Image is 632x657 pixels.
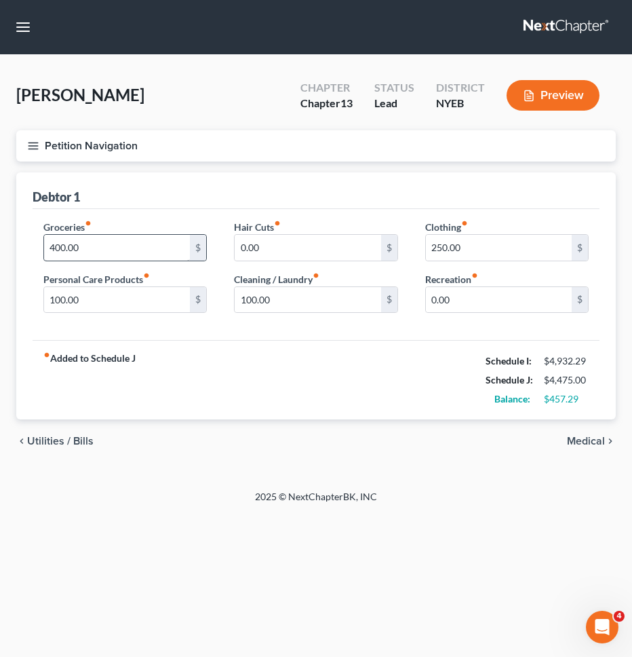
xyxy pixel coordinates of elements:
[16,130,616,162] button: Petition Navigation
[44,235,190,261] input: --
[614,611,625,622] span: 4
[234,272,319,286] label: Cleaning / Laundry
[374,96,414,111] div: Lead
[234,220,281,234] label: Hair Cuts
[544,392,589,406] div: $457.29
[425,220,468,234] label: Clothing
[381,287,397,313] div: $
[43,220,92,234] label: Groceries
[44,287,190,313] input: --
[43,352,136,409] strong: Added to Schedule J
[16,436,27,447] i: chevron_left
[605,436,616,447] i: chevron_right
[544,354,589,368] div: $4,932.29
[43,272,150,286] label: Personal Care Products
[567,436,605,447] span: Medical
[190,287,206,313] div: $
[313,272,319,279] i: fiber_manual_record
[300,96,353,111] div: Chapter
[426,287,572,313] input: --
[486,355,532,367] strong: Schedule I:
[16,436,94,447] button: chevron_left Utilities / Bills
[586,611,618,643] iframe: Intercom live chat
[33,189,80,205] div: Debtor 1
[143,272,150,279] i: fiber_manual_record
[340,96,353,109] span: 13
[381,235,397,261] div: $
[425,272,478,286] label: Recreation
[572,235,588,261] div: $
[507,80,599,111] button: Preview
[436,80,485,96] div: District
[436,96,485,111] div: NYEB
[43,352,50,358] i: fiber_manual_record
[486,374,533,386] strong: Schedule J:
[567,436,616,447] button: Medical chevron_right
[16,85,144,105] span: [PERSON_NAME]
[494,393,530,405] strong: Balance:
[461,220,468,227] i: fiber_manual_record
[374,80,414,96] div: Status
[235,235,380,261] input: --
[572,287,588,313] div: $
[274,220,281,227] i: fiber_manual_record
[544,373,589,387] div: $4,475.00
[27,436,94,447] span: Utilities / Bills
[235,287,380,313] input: --
[85,220,92,227] i: fiber_manual_record
[471,272,478,279] i: fiber_manual_record
[190,235,206,261] div: $
[72,490,560,514] div: 2025 © NextChapterBK, INC
[426,235,572,261] input: --
[300,80,353,96] div: Chapter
